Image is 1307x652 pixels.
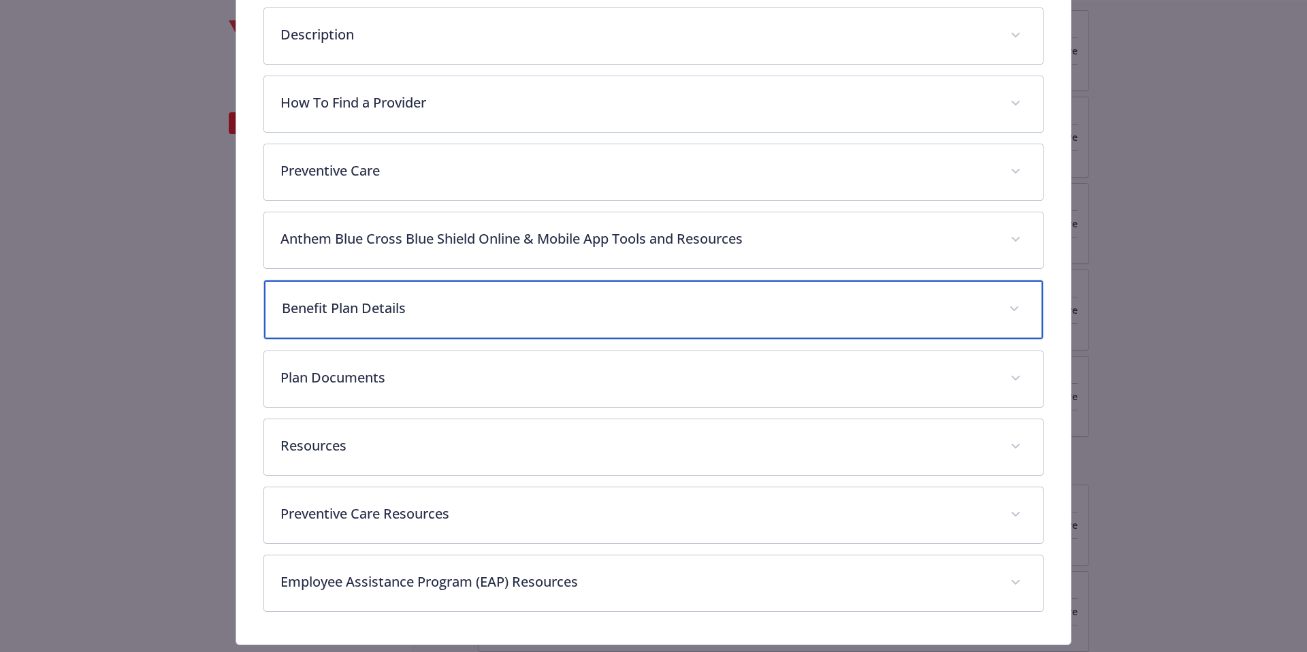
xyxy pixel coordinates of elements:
div: Preventive Care [264,144,1044,200]
p: Preventive Care Resources [280,504,995,524]
div: Resources [264,419,1044,475]
p: Benefit Plan Details [282,298,993,319]
p: Resources [280,436,995,456]
p: Employee Assistance Program (EAP) Resources [280,572,995,592]
div: Plan Documents [264,351,1044,407]
div: Employee Assistance Program (EAP) Resources [264,555,1044,611]
p: Preventive Care [280,161,995,181]
div: Preventive Care Resources [264,487,1044,543]
div: Description [264,8,1044,64]
p: Description [280,25,995,45]
p: How To Find a Provider [280,93,995,113]
div: Anthem Blue Cross Blue Shield Online & Mobile App Tools and Resources [264,212,1044,268]
div: Benefit Plan Details [264,280,1044,339]
div: How To Find a Provider [264,76,1044,132]
p: Plan Documents [280,368,995,388]
p: Anthem Blue Cross Blue Shield Online & Mobile App Tools and Resources [280,229,995,249]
